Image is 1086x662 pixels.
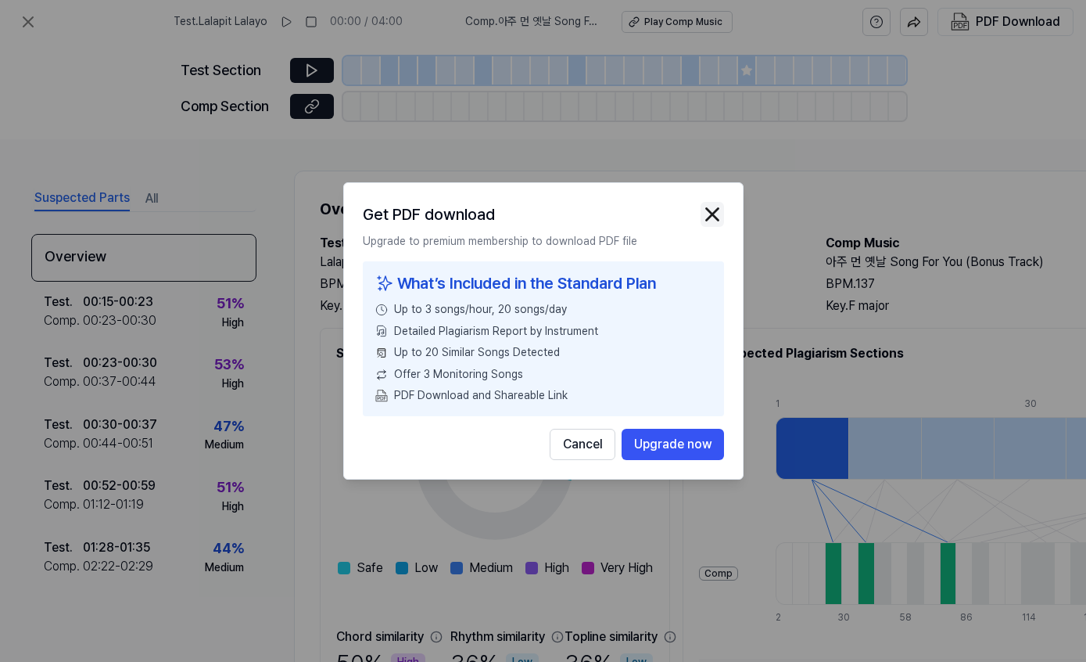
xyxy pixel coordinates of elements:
span: Up to 3 songs/hour, 20 songs/day [394,302,567,318]
img: PDF Download [375,390,388,402]
button: Upgrade now [622,429,724,460]
span: Up to 20 Similar Songs Detected [394,345,560,361]
img: sparkles icon [375,271,394,296]
span: PDF Download and Shareable Link [394,388,568,404]
span: Offer 3 Monitoring Songs [394,367,523,383]
img: close [701,203,724,226]
button: Cancel [550,429,615,460]
p: Upgrade to premium membership to download PDF file [363,233,724,249]
span: Detailed Plagiarism Report by Instrument [394,324,598,340]
div: What’s Included in the Standard Plan [375,271,711,296]
h2: Get PDF download [363,202,495,227]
